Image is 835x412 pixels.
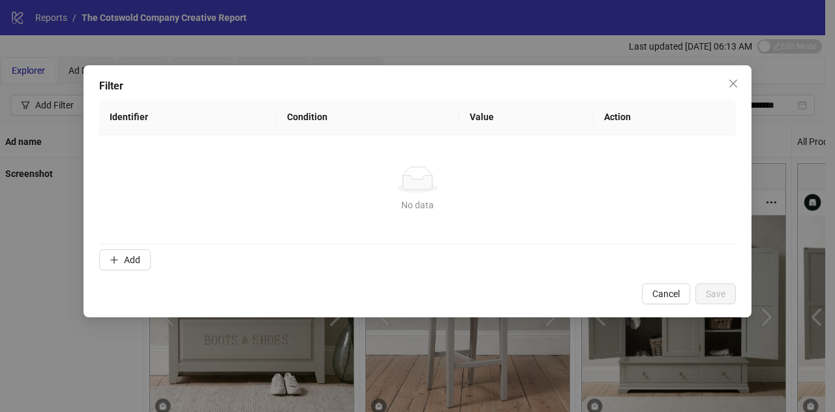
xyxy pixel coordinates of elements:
[110,255,119,264] span: plus
[594,99,736,135] th: Action
[99,99,277,135] th: Identifier
[459,99,594,135] th: Value
[124,255,140,265] span: Add
[728,78,738,89] span: close
[277,99,460,135] th: Condition
[642,283,690,304] button: Cancel
[99,249,151,270] button: Add
[695,283,736,304] button: Save
[115,198,720,212] div: No data
[723,73,744,94] button: Close
[652,289,680,299] span: Cancel
[99,78,736,94] div: Filter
